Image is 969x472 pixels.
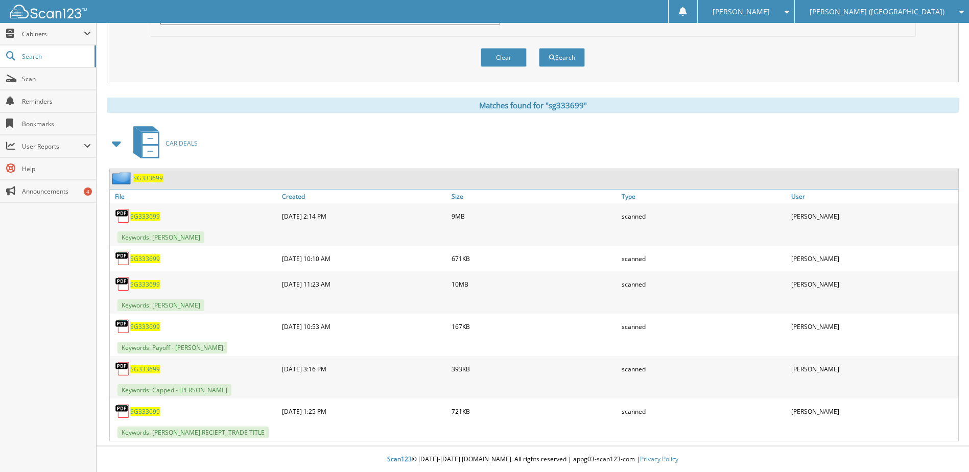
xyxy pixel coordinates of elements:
[619,274,789,294] div: scanned
[449,190,619,203] a: Size
[127,123,198,163] a: CAR DEALS
[117,299,204,311] span: Keywords: [PERSON_NAME]
[115,319,130,334] img: PDF.png
[789,316,958,337] div: [PERSON_NAME]
[22,120,91,128] span: Bookmarks
[115,361,130,376] img: PDF.png
[279,316,449,337] div: [DATE] 10:53 AM
[130,322,160,331] a: SG333699
[130,280,160,289] a: SG333699
[110,190,279,203] a: File
[10,5,87,18] img: scan123-logo-white.svg
[117,231,204,243] span: Keywords: [PERSON_NAME]
[279,248,449,269] div: [DATE] 10:10 AM
[130,365,160,373] a: SG333699
[112,172,133,184] img: folder2.png
[22,97,91,106] span: Reminders
[166,139,198,148] span: CAR DEALS
[279,401,449,421] div: [DATE] 1:25 PM
[619,316,789,337] div: scanned
[97,447,969,472] div: © [DATE]-[DATE] [DOMAIN_NAME]. All rights reserved | appg03-scan123-com |
[279,274,449,294] div: [DATE] 11:23 AM
[619,248,789,269] div: scanned
[789,274,958,294] div: [PERSON_NAME]
[789,206,958,226] div: [PERSON_NAME]
[449,359,619,379] div: 393KB
[619,359,789,379] div: scanned
[130,212,160,221] a: SG333699
[117,384,231,396] span: Keywords: Capped - [PERSON_NAME]
[449,274,619,294] div: 10MB
[279,190,449,203] a: Created
[449,248,619,269] div: 671KB
[22,142,84,151] span: User Reports
[918,423,969,472] iframe: Chat Widget
[789,401,958,421] div: [PERSON_NAME]
[22,52,89,61] span: Search
[619,206,789,226] div: scanned
[22,30,84,38] span: Cabinets
[133,174,163,182] a: SG333699
[619,190,789,203] a: Type
[115,404,130,419] img: PDF.png
[789,359,958,379] div: [PERSON_NAME]
[619,401,789,421] div: scanned
[117,342,227,353] span: Keywords: Payoff - [PERSON_NAME]
[481,48,527,67] button: Clear
[22,75,91,83] span: Scan
[117,427,269,438] span: Keywords: [PERSON_NAME] RECIEPT, TRADE TITLE
[22,164,91,173] span: Help
[713,9,770,15] span: [PERSON_NAME]
[279,206,449,226] div: [DATE] 2:14 PM
[107,98,959,113] div: Matches found for "sg333699"
[539,48,585,67] button: Search
[84,187,92,196] div: 4
[22,187,91,196] span: Announcements
[387,455,412,463] span: Scan123
[789,190,958,203] a: User
[115,276,130,292] img: PDF.png
[640,455,678,463] a: Privacy Policy
[130,254,160,263] a: SG333699
[115,208,130,224] img: PDF.png
[449,206,619,226] div: 9MB
[279,359,449,379] div: [DATE] 3:16 PM
[449,316,619,337] div: 167KB
[449,401,619,421] div: 721KB
[789,248,958,269] div: [PERSON_NAME]
[115,251,130,266] img: PDF.png
[810,9,944,15] span: [PERSON_NAME] ([GEOGRAPHIC_DATA])
[130,407,160,416] a: SG333699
